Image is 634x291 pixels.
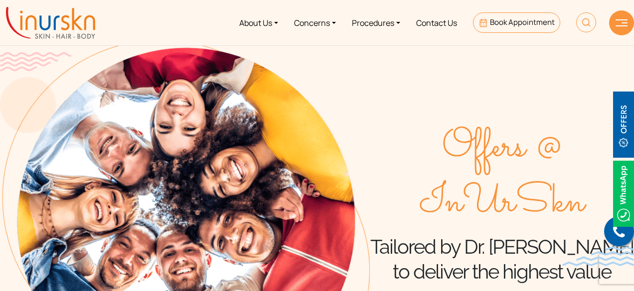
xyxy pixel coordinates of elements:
[576,12,596,32] img: HeaderSearch
[613,92,634,158] img: offerBt
[286,4,344,41] a: Concerns
[613,187,634,198] a: Whatsappicon
[473,12,560,33] a: Book Appointment
[6,7,95,39] img: inurskn-logo
[231,4,286,41] a: About Us
[613,161,634,227] img: Whatsappicon
[490,17,555,27] span: Book Appointment
[370,120,634,284] div: Tailored by Dr. [PERSON_NAME] to deliver the highest value
[408,4,465,41] a: Contact Us
[370,120,634,230] span: Offers @ InUrSkn
[344,4,408,41] a: Procedures
[562,246,634,266] img: bluewave
[616,19,628,26] img: hamLine.svg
